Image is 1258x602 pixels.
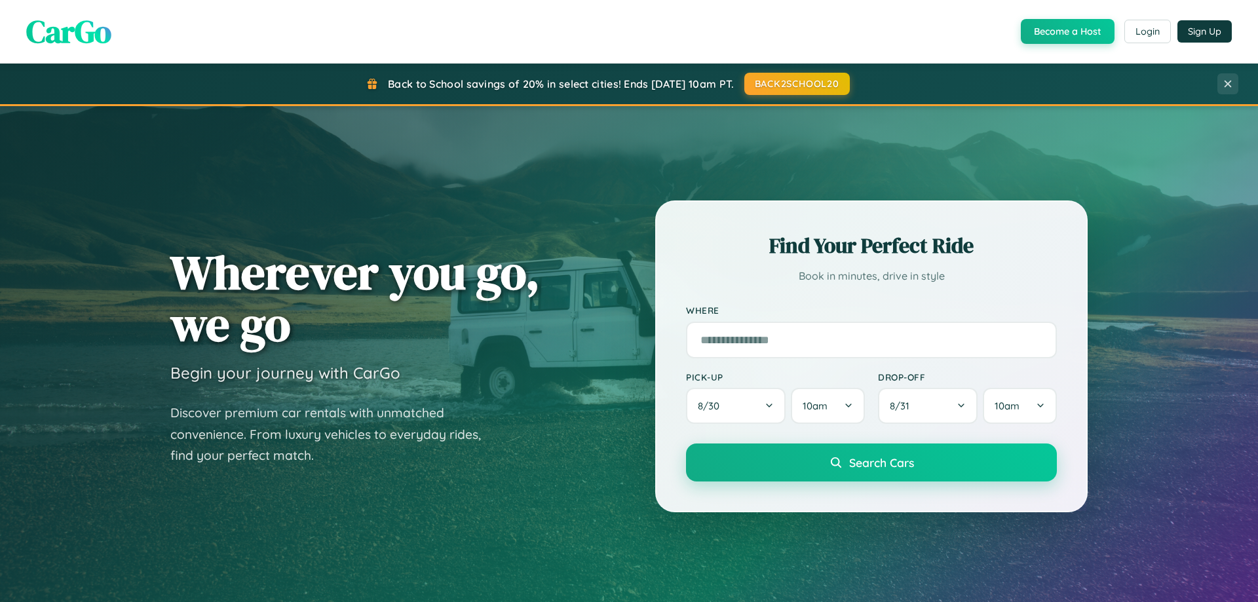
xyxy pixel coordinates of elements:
label: Drop-off [878,371,1057,383]
button: Sign Up [1177,20,1232,43]
span: CarGo [26,10,111,53]
button: 8/30 [686,388,786,424]
span: 10am [995,400,1020,412]
button: Become a Host [1021,19,1115,44]
h3: Begin your journey with CarGo [170,363,400,383]
label: Where [686,305,1057,316]
h1: Wherever you go, we go [170,246,540,350]
span: 8 / 30 [698,400,726,412]
label: Pick-up [686,371,865,383]
button: Search Cars [686,443,1057,481]
span: Search Cars [849,455,914,470]
button: 10am [983,388,1057,424]
button: 10am [791,388,865,424]
p: Book in minutes, drive in style [686,267,1057,286]
p: Discover premium car rentals with unmatched convenience. From luxury vehicles to everyday rides, ... [170,402,498,466]
span: 10am [803,400,828,412]
button: BACK2SCHOOL20 [744,73,850,95]
h2: Find Your Perfect Ride [686,231,1057,260]
span: Back to School savings of 20% in select cities! Ends [DATE] 10am PT. [388,77,734,90]
span: 8 / 31 [890,400,916,412]
button: 8/31 [878,388,978,424]
button: Login [1124,20,1171,43]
